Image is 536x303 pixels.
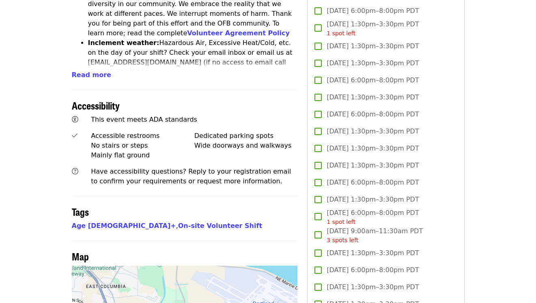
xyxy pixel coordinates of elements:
[327,161,419,170] span: [DATE] 1:30pm–3:30pm PDT
[327,75,419,85] span: [DATE] 6:00pm–8:00pm PDT
[72,168,78,175] i: question-circle icon
[327,19,419,38] span: [DATE] 1:30pm–3:30pm PDT
[327,237,358,243] span: 3 spots left
[327,30,355,37] span: 1 spot left
[327,265,419,275] span: [DATE] 6:00pm–8:00pm PDT
[327,127,419,136] span: [DATE] 1:30pm–3:30pm PDT
[72,132,77,140] i: check icon
[72,70,111,80] button: Read more
[194,141,298,150] div: Wide doorways and walkways
[327,195,419,204] span: [DATE] 1:30pm–3:30pm PDT
[72,222,178,230] span: ,
[327,92,419,102] span: [DATE] 1:30pm–3:30pm PDT
[72,71,111,79] span: Read more
[91,141,194,150] div: No stairs or steps
[91,131,194,141] div: Accessible restrooms
[88,38,298,87] li: Hazardous Air, Excessive Heat/Cold, etc. on the day of your shift? Check your email inbox or emai...
[72,116,78,123] i: universal-access icon
[327,110,419,119] span: [DATE] 6:00pm–8:00pm PDT
[88,39,159,47] strong: Inclement weather:
[327,219,355,225] span: 1 spot left
[327,144,419,153] span: [DATE] 1:30pm–3:30pm PDT
[327,58,419,68] span: [DATE] 1:30pm–3:30pm PDT
[327,6,419,16] span: [DATE] 6:00pm–8:00pm PDT
[178,222,262,230] a: On-site Volunteer Shift
[91,168,291,185] span: Have accessibility questions? Reply to your registration email to confirm your requirements or re...
[194,131,298,141] div: Dedicated parking spots
[327,41,419,51] span: [DATE] 1:30pm–3:30pm PDT
[91,150,194,160] div: Mainly flat ground
[327,178,419,187] span: [DATE] 6:00pm–8:00pm PDT
[327,226,423,245] span: [DATE] 9:00am–11:30am PDT
[72,249,89,263] span: Map
[327,248,419,258] span: [DATE] 1:30pm–3:30pm PDT
[91,116,197,123] span: This event meets ADA standards
[72,204,89,219] span: Tags
[187,29,290,37] a: Volunteer Agreement Policy
[72,222,176,230] a: Age [DEMOGRAPHIC_DATA]+
[327,208,419,226] span: [DATE] 6:00pm–8:00pm PDT
[72,98,120,112] span: Accessibility
[327,282,419,292] span: [DATE] 1:30pm–3:30pm PDT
